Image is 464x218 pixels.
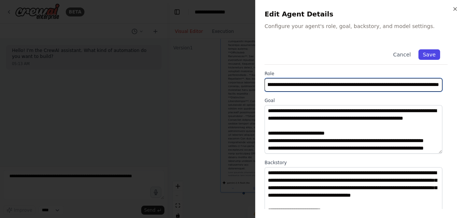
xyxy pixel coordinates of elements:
h2: Edit Agent Details [265,9,455,19]
label: Backstory [265,160,448,166]
p: Configure your agent's role, goal, backstory, and model settings. [265,22,455,30]
button: Cancel [389,49,415,60]
button: Save [418,49,440,60]
label: Role [265,71,448,77]
label: Goal [265,98,448,104]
